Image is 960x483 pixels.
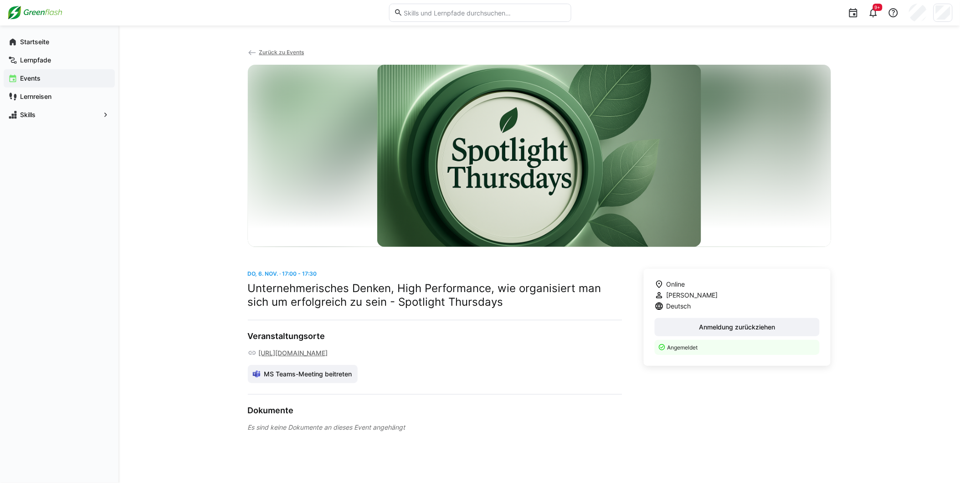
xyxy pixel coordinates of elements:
[248,423,622,432] div: Es sind keine Dokumente an dieses Event angehängt
[248,282,622,309] h2: Unternehmerisches Denken, High Performance, wie organisiert man sich um erfolgreich zu sein - Spo...
[248,270,317,277] span: Do, 6. Nov. · 17:00 - 17:30
[403,9,566,17] input: Skills und Lernpfade durchsuchen…
[875,5,881,10] span: 9+
[248,365,358,383] a: MS Teams-Meeting beitreten
[259,49,304,56] span: Zurück zu Events
[248,331,622,341] h3: Veranstaltungsorte
[667,302,691,311] span: Deutsch
[698,323,777,332] span: Anmeldung zurückziehen
[667,280,685,289] span: Online
[262,370,353,379] span: MS Teams-Meeting beitreten
[655,318,820,336] button: Anmeldung zurückziehen
[258,349,328,358] a: [URL][DOMAIN_NAME]
[667,291,718,300] span: [PERSON_NAME]
[667,344,815,351] p: Angemeldet
[248,49,304,56] a: Zurück zu Events
[248,406,622,416] h3: Dokumente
